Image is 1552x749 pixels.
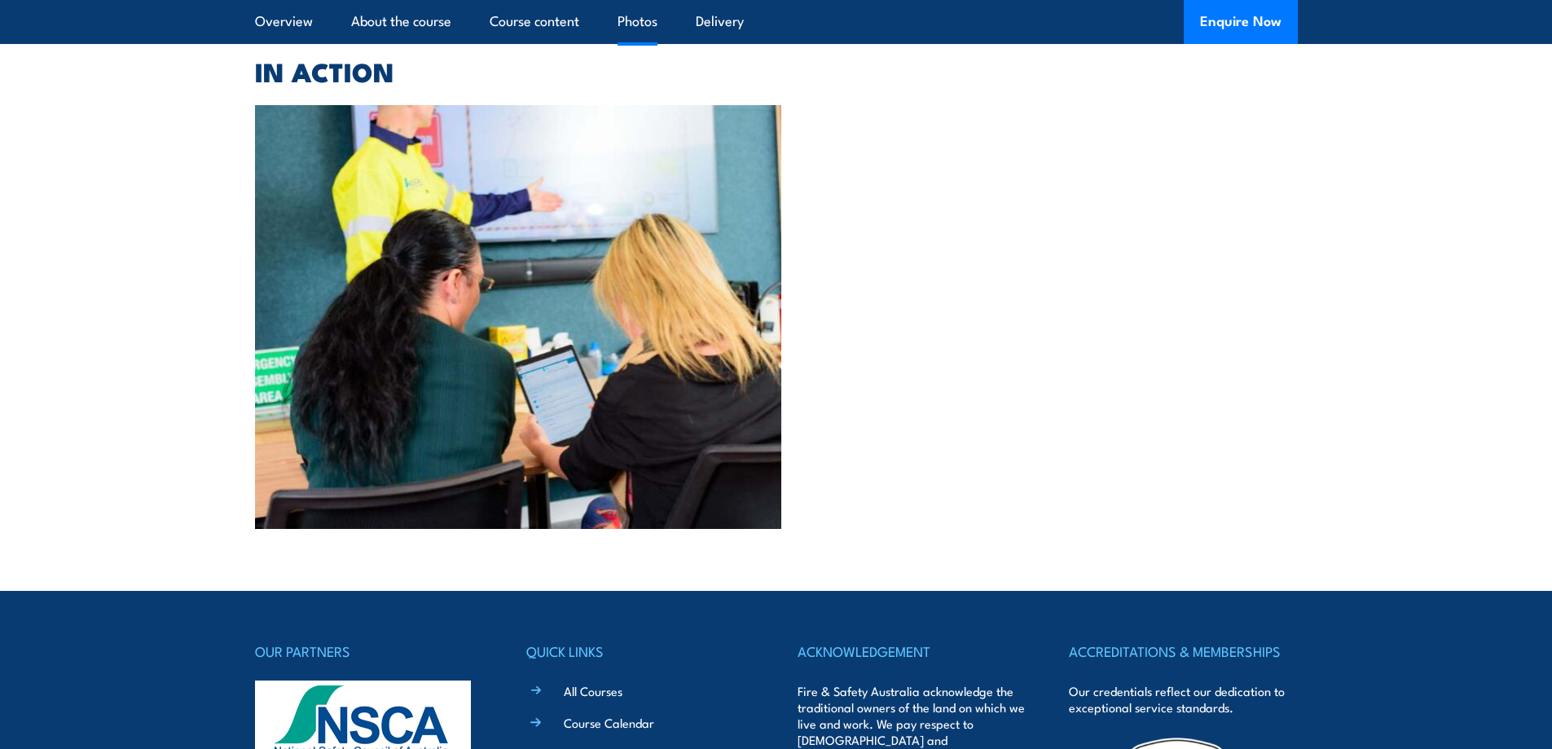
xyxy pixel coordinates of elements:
h4: ACKNOWLEDGEMENT [798,640,1026,663]
a: Course Calendar [564,714,654,731]
a: All Courses [564,682,622,699]
h2: IN ACTION [255,59,1298,82]
h4: QUICK LINKS [526,640,754,663]
img: BSB41419 – Certificate IV in Work Health and Safety (1) [255,105,782,529]
h4: ACCREDITATIONS & MEMBERSHIPS [1069,640,1297,663]
p: Our credentials reflect our dedication to exceptional service standards. [1069,683,1297,716]
h4: OUR PARTNERS [255,640,483,663]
